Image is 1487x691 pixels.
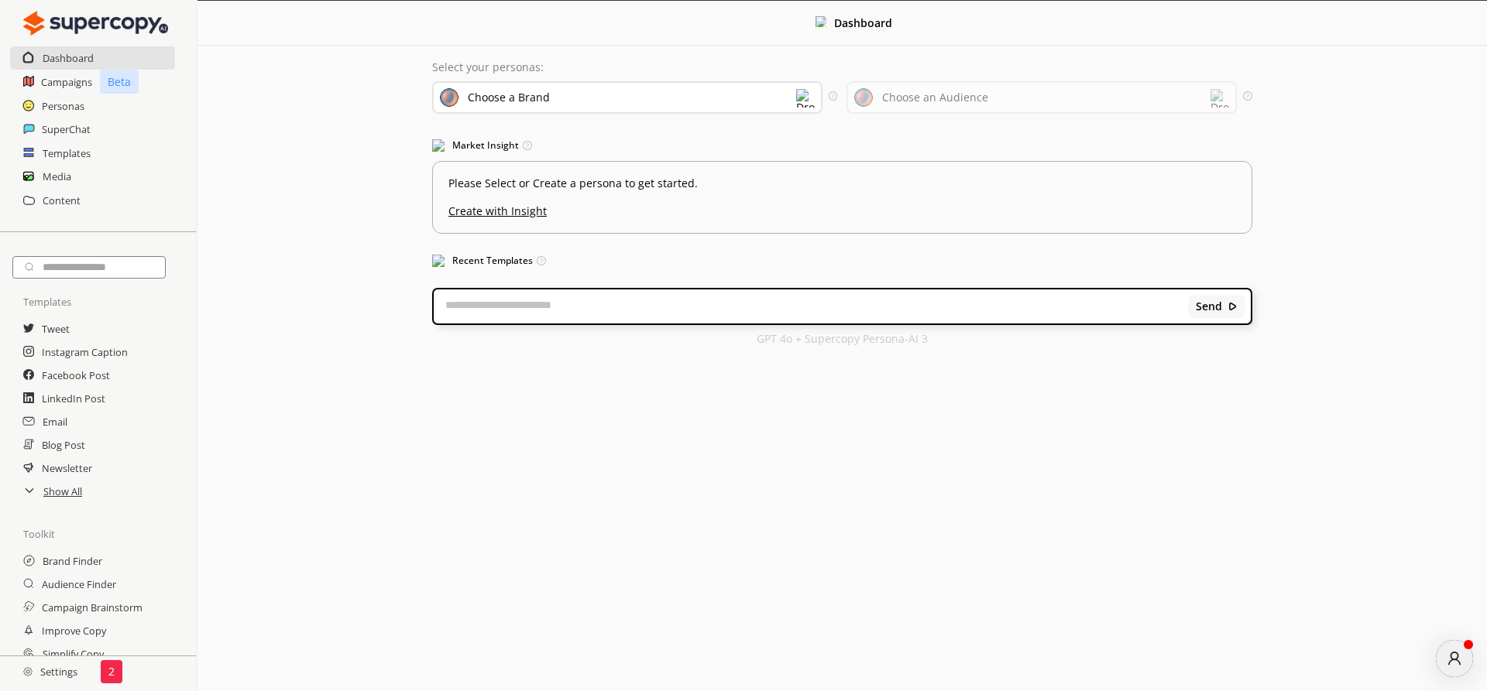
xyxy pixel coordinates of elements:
[41,70,92,94] a: Campaigns
[42,364,110,387] a: Facebook Post
[43,410,67,433] a: Email
[1436,640,1473,677] div: atlas-message-author-avatar
[432,139,445,152] img: Market Insight
[537,256,546,265] img: Tooltip Icon
[42,317,70,340] a: Tweet
[42,457,92,480] a: Newsletter
[432,249,1252,272] h3: Recent Templates
[432,61,1252,74] p: Select your personas:
[523,141,532,150] img: Tooltip Icon
[882,91,988,104] div: Choose an Audience
[42,118,91,141] a: SuperChat
[1196,300,1222,313] b: Send
[1243,91,1252,101] img: Tooltip Icon
[23,667,33,676] img: Close
[108,665,115,678] p: 2
[854,88,873,107] img: Audience Icon
[23,8,168,39] img: Close
[757,333,928,345] p: GPT 4o + Supercopy Persona-AI 3
[42,340,128,364] a: Instagram Caption
[43,642,104,665] a: Simplify Copy
[42,619,106,642] a: Improve Copy
[796,89,815,108] img: Dropdown Icon
[432,134,1252,157] h3: Market Insight
[42,573,116,596] a: Audience Finder
[43,46,94,70] a: Dashboard
[42,94,84,118] a: Personas
[42,433,85,457] a: Blog Post
[1228,301,1238,312] img: Close
[468,91,550,104] div: Choose a Brand
[43,549,102,573] a: Brand Finder
[43,142,91,165] a: Templates
[448,197,1236,217] u: Create with Insight
[448,177,1236,190] p: Please Select or Create a persona to get started.
[43,480,82,503] a: Show All
[43,189,81,212] a: Content
[432,255,445,267] img: Popular Templates
[829,91,838,101] img: Tooltip Icon
[43,165,71,188] a: Media
[834,15,892,30] b: Dashboard
[1436,640,1473,677] button: atlas-launcher
[42,387,105,410] a: LinkedIn Post
[42,596,143,619] a: Campaign Brainstorm
[816,16,826,27] img: Close
[1211,89,1229,108] img: Dropdown Icon
[100,70,139,94] p: Beta
[440,88,458,107] img: Brand Icon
